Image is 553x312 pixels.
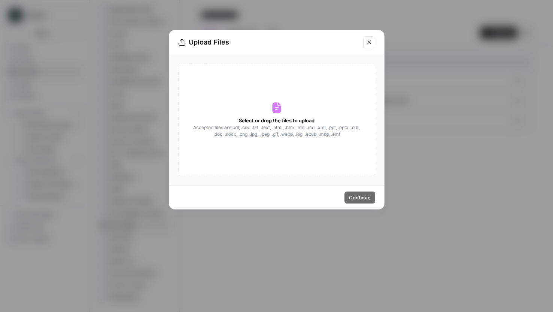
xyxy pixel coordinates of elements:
span: Accepted files are .pdf, .csv, .txt, .text, .html, .htm, .md, .md, .xml, .ppt, .pptx, .odt, .doc,... [193,124,361,138]
button: Close modal [363,36,375,48]
button: Continue [344,192,375,204]
span: Select or drop the files to upload [239,117,315,124]
div: Upload Files [178,37,359,48]
span: Continue [349,194,371,201]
